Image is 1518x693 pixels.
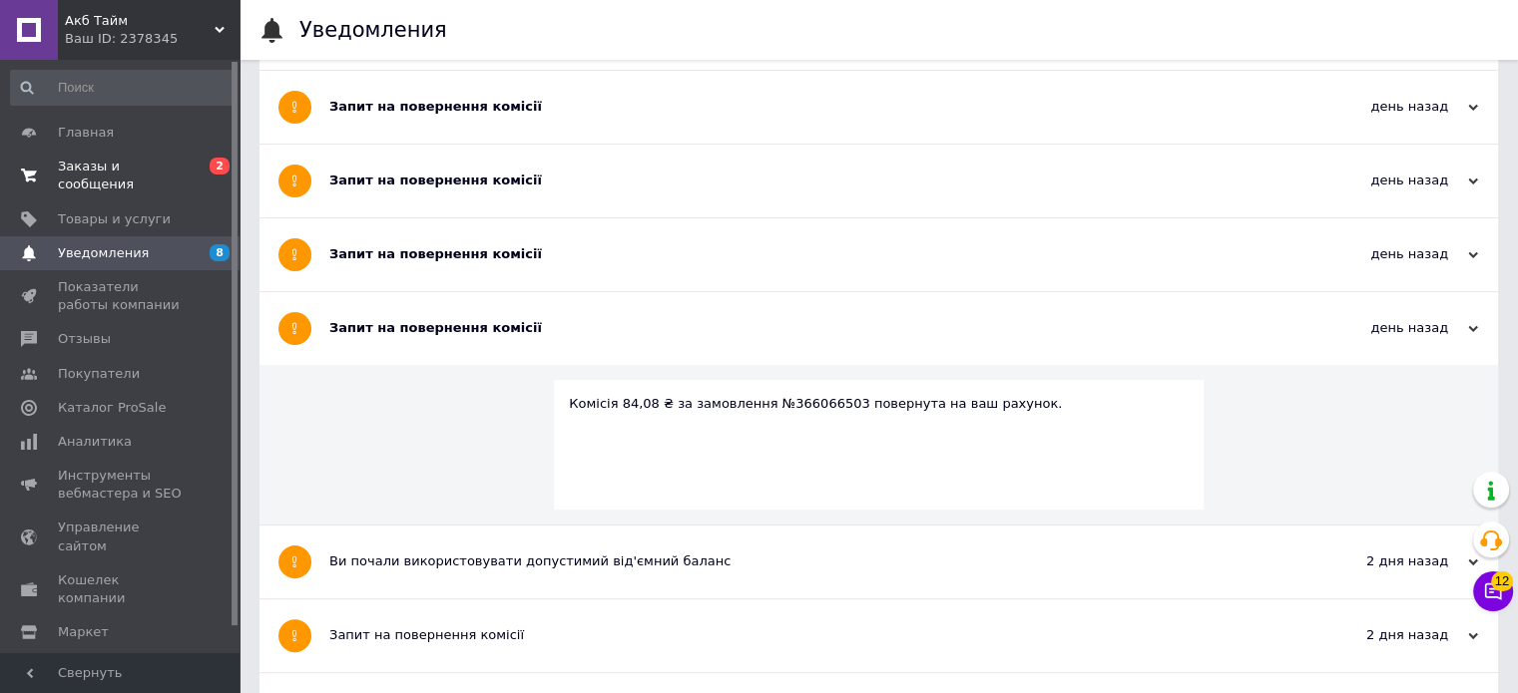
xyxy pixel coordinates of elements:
[58,278,185,314] span: Показатели работы компании
[58,365,140,383] span: Покупатели
[58,124,114,142] span: Главная
[58,623,109,641] span: Маркет
[1278,319,1478,337] div: день назад
[329,172,1278,189] div: Запит на повернення комісії
[65,30,240,48] div: Ваш ID: 2378345
[569,395,1189,413] div: Комісія 84,08 ₴ за замовлення №366066503 повернута на ваш рахунок.
[1278,98,1478,116] div: день назад
[329,245,1278,263] div: Запит на повернення комісії
[58,467,185,503] span: Инструменты вебмастера и SEO
[58,519,185,554] span: Управление сайтом
[329,552,1278,570] div: Ви почали використовувати допустимий від'ємний баланс
[210,244,230,261] span: 8
[299,18,447,42] h1: Уведомления
[329,98,1278,116] div: Запит на повернення комісії
[58,433,132,451] span: Аналитика
[1278,626,1478,644] div: 2 дня назад
[1278,552,1478,570] div: 2 дня назад
[58,210,171,228] span: Товары и услуги
[210,158,230,174] span: 2
[65,12,215,30] span: Акб Тайм
[58,158,185,193] span: Заказы и сообщения
[10,70,236,106] input: Поиск
[58,244,149,262] span: Уведомления
[58,330,111,348] span: Отзывы
[58,571,185,607] span: Кошелек компании
[329,626,1278,644] div: Запит на повернення комісії
[1473,571,1513,611] button: Чат с покупателем12
[58,399,166,417] span: Каталог ProSale
[1278,172,1478,189] div: день назад
[329,319,1278,337] div: Запит на повернення комісії
[1278,245,1478,263] div: день назад
[1491,571,1513,591] span: 12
